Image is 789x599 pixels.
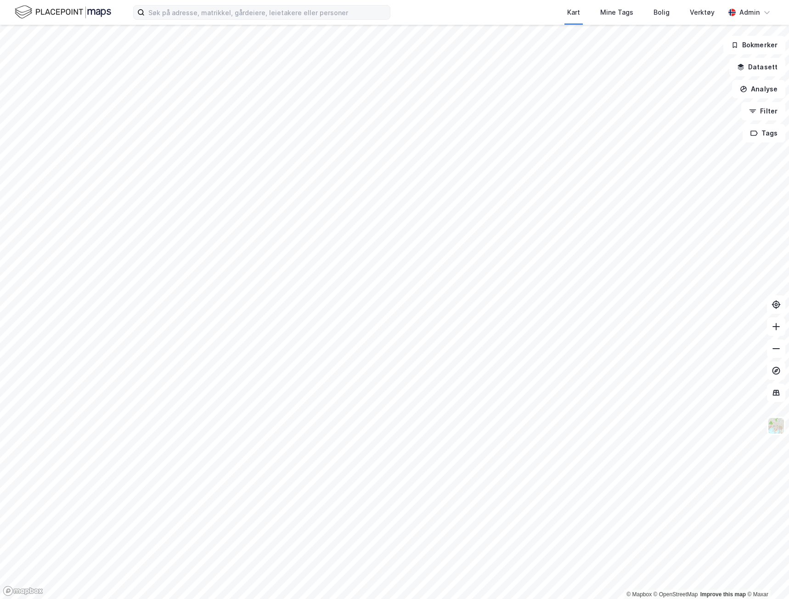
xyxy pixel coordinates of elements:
[743,555,789,599] div: Kontrollprogram for chat
[743,555,789,599] iframe: Chat Widget
[145,6,390,19] input: Søk på adresse, matrikkel, gårdeiere, leietakere eller personer
[15,4,111,20] img: logo.f888ab2527a4732fd821a326f86c7f29.svg
[567,7,580,18] div: Kart
[739,7,760,18] div: Admin
[600,7,633,18] div: Mine Tags
[690,7,715,18] div: Verktøy
[654,7,670,18] div: Bolig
